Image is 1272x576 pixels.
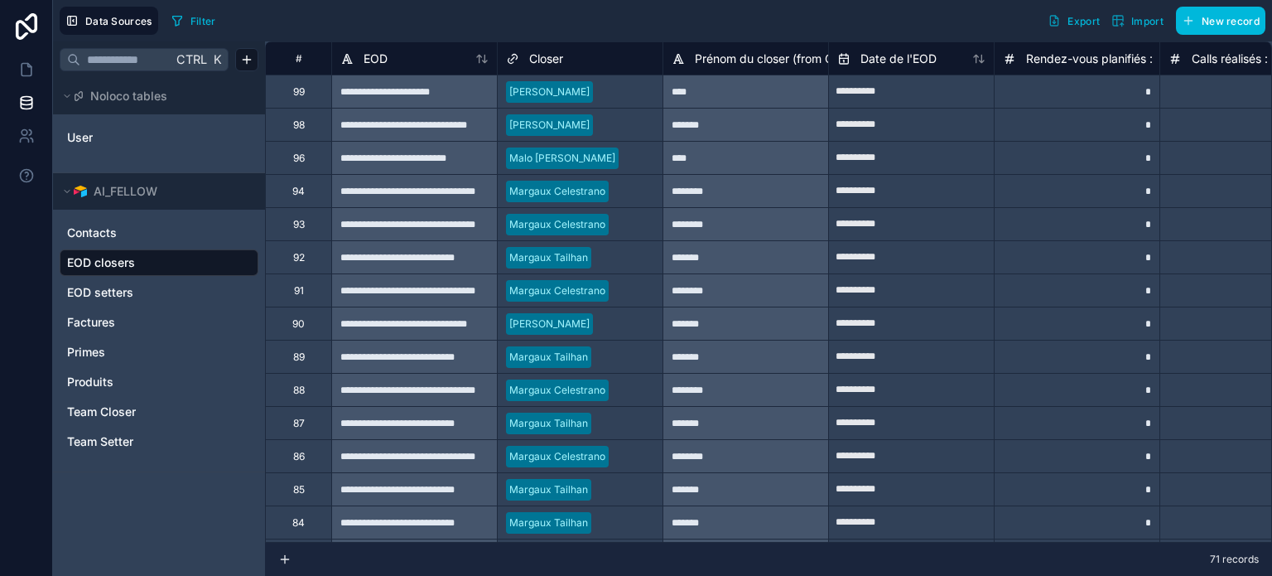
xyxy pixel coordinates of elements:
[1202,15,1260,27] span: New record
[293,152,305,165] div: 96
[67,374,113,390] span: Produits
[60,7,158,35] button: Data Sources
[1169,7,1265,35] a: New record
[60,249,258,276] div: EOD closers
[293,450,305,463] div: 86
[509,317,590,332] div: [PERSON_NAME]
[60,339,258,365] div: Primes
[67,404,136,420] span: Team Closer
[60,369,258,395] div: Produits
[60,85,248,108] button: Noloco tables
[74,185,87,198] img: Airtable Logo
[90,88,167,104] span: Noloco tables
[509,250,588,265] div: Margaux Tailhan
[67,129,93,146] span: User
[67,129,248,146] a: User
[94,183,157,200] span: AI_FELLOW
[695,51,863,67] span: Prénom du closer (from Closer)
[1042,7,1106,35] button: Export
[1210,553,1259,566] span: 71 records
[60,180,248,203] button: Airtable LogoAI_FELLOW
[60,220,258,246] div: Contacts
[211,54,223,65] span: K
[292,516,305,530] div: 84
[293,417,305,430] div: 87
[67,374,248,390] a: Produits
[60,399,258,425] div: Team Closer
[509,118,590,133] div: [PERSON_NAME]
[67,314,115,331] span: Factures
[60,428,258,455] div: Team Setter
[293,218,305,231] div: 93
[175,49,209,70] span: Ctrl
[509,482,588,497] div: Margaux Tailhan
[67,284,133,301] span: EOD setters
[509,449,605,464] div: Margaux Celestrano
[1131,15,1164,27] span: Import
[509,350,588,365] div: Margaux Tailhan
[509,515,588,530] div: Margaux Tailhan
[529,51,563,67] span: Closer
[60,124,258,151] div: User
[60,279,258,306] div: EOD setters
[1176,7,1265,35] button: New record
[67,284,248,301] a: EOD setters
[292,317,305,331] div: 90
[509,85,590,99] div: [PERSON_NAME]
[509,151,615,166] div: Malo [PERSON_NAME]
[1026,51,1153,67] span: Rendez-vous planifiés :
[67,254,135,271] span: EOD closers
[278,52,319,65] div: #
[293,351,305,364] div: 89
[509,184,605,199] div: Margaux Celestrano
[1067,15,1100,27] span: Export
[67,225,248,241] a: Contacts
[509,217,605,232] div: Margaux Celestrano
[509,383,605,398] div: Margaux Celestrano
[364,51,388,67] span: EOD
[860,51,937,67] span: Date de l'EOD
[292,185,305,198] div: 94
[1192,51,1268,67] span: Calls réalisés :
[293,384,305,397] div: 88
[165,8,222,33] button: Filter
[509,283,605,298] div: Margaux Celestrano
[509,416,588,431] div: Margaux Tailhan
[67,225,117,241] span: Contacts
[293,251,305,264] div: 92
[67,254,248,271] a: EOD closers
[293,119,305,132] div: 98
[85,15,152,27] span: Data Sources
[294,284,304,298] div: 91
[60,309,258,336] div: Factures
[190,15,216,27] span: Filter
[1106,7,1169,35] button: Import
[67,314,248,331] a: Factures
[67,344,248,361] a: Primes
[67,404,248,420] a: Team Closer
[67,433,133,450] span: Team Setter
[293,85,305,99] div: 99
[67,433,248,450] a: Team Setter
[67,344,105,361] span: Primes
[293,483,305,496] div: 85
